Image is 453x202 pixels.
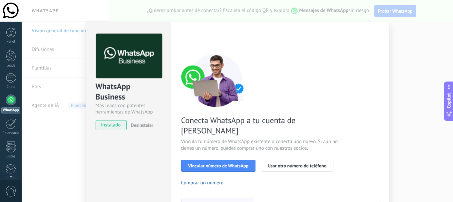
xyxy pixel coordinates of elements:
[96,102,161,115] div: Más leads con potentes herramientas de WhatsApp
[1,154,21,159] div: Listas
[1,64,21,68] div: Leads
[1,131,21,135] div: Calendario
[96,34,162,79] img: logo_main.png
[261,160,333,172] button: Usar otro número de teléfono
[268,163,326,168] span: Usar otro número de teléfono
[181,138,340,152] span: Vincula tu número de WhatsApp existente o conecta uno nuevo. Si aún no tienes un número, puedes c...
[1,85,21,89] div: Chats
[131,122,153,128] span: Desinstalar
[1,107,20,113] div: WhatsApp
[96,120,126,130] span: instalado
[188,163,248,168] span: Vincular número de WhatsApp
[181,160,255,172] button: Vincular número de WhatsApp
[128,120,153,130] button: Desinstalar
[1,40,21,44] div: Panel
[96,81,161,102] div: WhatsApp Business
[446,93,452,108] span: Copilot
[181,54,251,107] img: connect number
[181,180,224,186] button: Comprar un número
[181,115,340,136] span: Conecta WhatsApp a tu cuenta de [PERSON_NAME]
